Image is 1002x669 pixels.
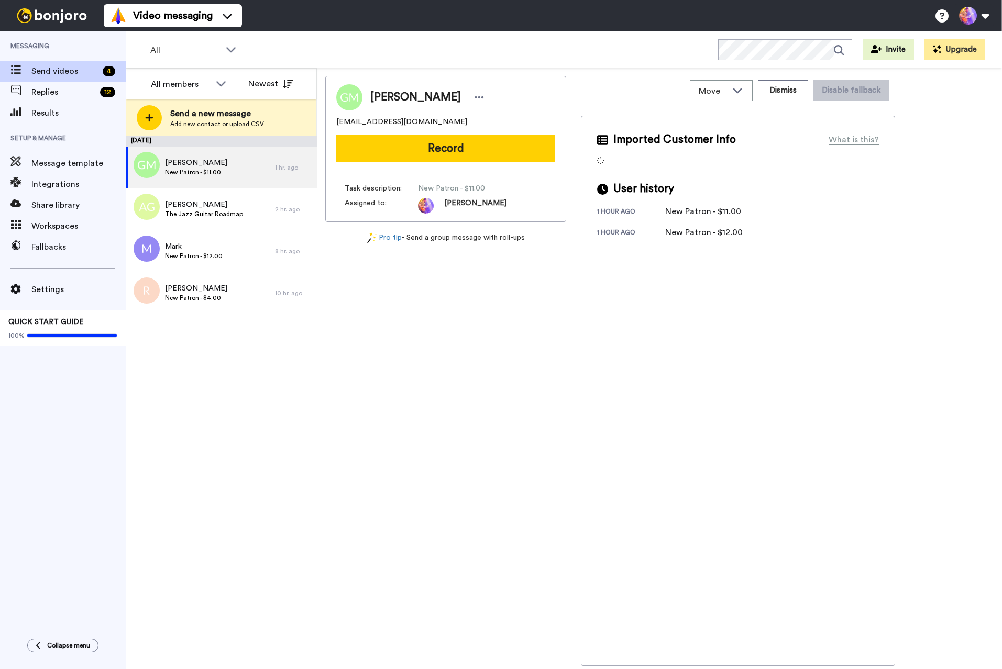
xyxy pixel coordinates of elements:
img: r.png [134,277,160,304]
span: New Patron - $11.00 [418,183,517,194]
span: QUICK START GUIDE [8,318,84,326]
span: [PERSON_NAME] [370,90,461,105]
button: Newest [240,73,301,94]
span: [PERSON_NAME] [165,283,227,294]
img: ag.png [134,194,160,220]
img: magic-wand.svg [367,232,377,243]
button: Upgrade [924,39,985,60]
div: 10 hr. ago [275,289,312,297]
span: Assigned to: [345,198,418,214]
button: Record [336,135,555,162]
span: New Patron - $4.00 [165,294,227,302]
span: Move [699,85,727,97]
span: New Patron - $12.00 [165,252,223,260]
img: gm.png [134,152,160,178]
img: Image of Gilles MARCHAND [336,84,362,110]
div: 12 [100,87,115,97]
div: 8 hr. ago [275,247,312,255]
span: Replies [31,86,96,98]
span: New Patron - $11.00 [165,168,227,176]
div: 1 hour ago [597,207,665,218]
span: Integrations [31,178,126,191]
div: 2 hr. ago [275,205,312,214]
span: [EMAIL_ADDRESS][DOMAIN_NAME] [336,117,467,127]
img: photo.jpg [418,198,434,214]
img: vm-color.svg [110,7,127,24]
span: [PERSON_NAME] [165,199,243,210]
span: 100% [8,331,25,340]
span: Send a new message [170,107,264,120]
div: All members [151,78,211,91]
span: Fallbacks [31,241,126,253]
span: All [150,44,221,57]
span: Task description : [345,183,418,194]
button: Dismiss [758,80,808,101]
button: Disable fallback [813,80,889,101]
img: m.png [134,236,160,262]
span: Collapse menu [47,641,90,650]
span: Message template [31,157,126,170]
span: User history [613,181,674,197]
div: 1 hour ago [597,228,665,239]
div: - Send a group message with roll-ups [325,232,566,243]
div: What is this? [829,133,879,146]
span: Add new contact or upload CSV [170,120,264,128]
div: New Patron - $11.00 [665,205,741,218]
button: Collapse menu [27,639,98,652]
span: Workspaces [31,220,126,232]
span: Imported Customer Info [613,132,736,148]
span: [PERSON_NAME] [444,198,506,214]
div: 4 [103,66,115,76]
div: [DATE] [126,136,317,147]
span: Mark [165,241,223,252]
img: bj-logo-header-white.svg [13,8,91,23]
span: Video messaging [133,8,213,23]
button: Invite [863,39,914,60]
div: 1 hr. ago [275,163,312,172]
span: Settings [31,283,126,296]
span: [PERSON_NAME] [165,158,227,168]
span: Share library [31,199,126,211]
a: Pro tip [367,232,402,243]
div: New Patron - $12.00 [665,226,743,239]
span: Results [31,107,126,119]
span: Send videos [31,65,98,77]
span: The Jazz Guitar Roadmap [165,210,243,218]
